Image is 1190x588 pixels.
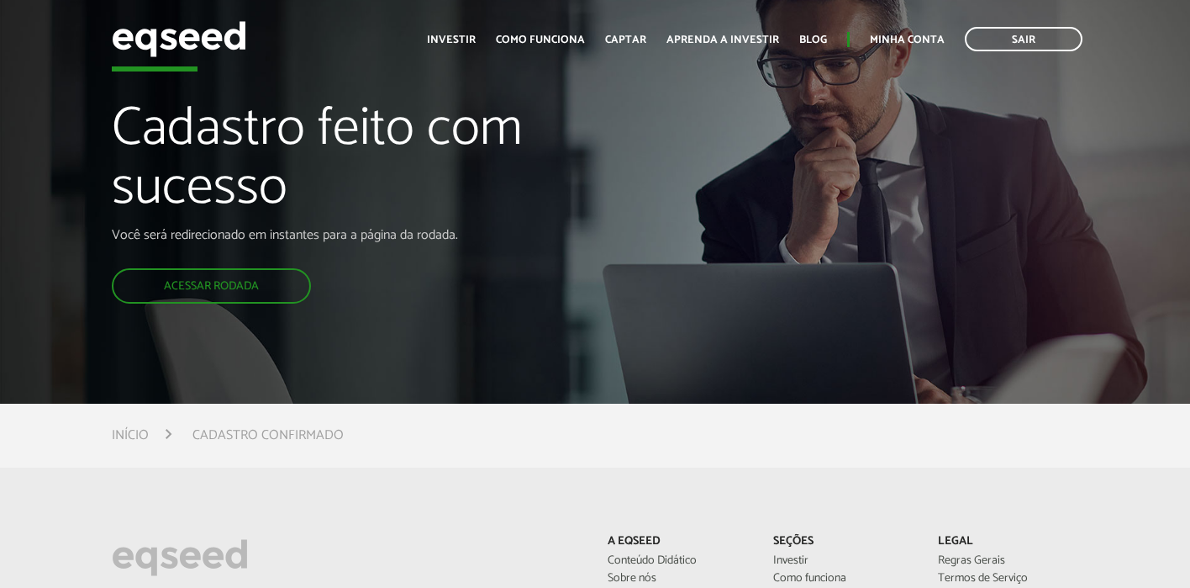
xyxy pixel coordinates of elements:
[608,555,748,567] a: Conteúdo Didático
[112,100,682,227] h1: Cadastro feito com sucesso
[938,573,1078,585] a: Termos de Serviço
[192,424,344,447] li: Cadastro confirmado
[605,34,646,45] a: Captar
[773,555,914,567] a: Investir
[965,27,1082,51] a: Sair
[112,227,682,243] p: Você será redirecionado em instantes para a página da rodada.
[773,573,914,585] a: Como funciona
[496,34,585,45] a: Como funciona
[799,34,827,45] a: Blog
[608,573,748,585] a: Sobre nós
[427,34,476,45] a: Investir
[112,17,246,61] img: EqSeed
[938,555,1078,567] a: Regras Gerais
[666,34,779,45] a: Aprenda a investir
[112,429,149,442] a: Início
[773,535,914,549] p: Seções
[112,268,311,304] a: Acessar rodada
[870,34,945,45] a: Minha conta
[608,535,748,549] p: A EqSeed
[938,535,1078,549] p: Legal
[112,535,248,580] img: EqSeed Logo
